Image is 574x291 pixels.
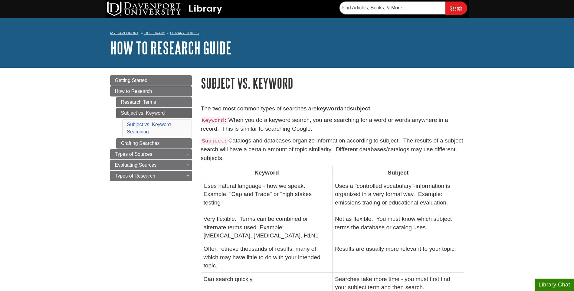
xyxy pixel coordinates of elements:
[201,242,333,272] td: Often retrieve thousands of results, many of which may have little to do with your intended topic.
[115,152,153,157] span: Types of Sources
[204,182,330,207] p: Uses natural language - how we speak. Example: "Cap and Trade" or "high stakes testing"
[388,169,408,176] strong: Subject
[110,149,192,159] a: Types of Sources
[201,104,464,113] p: The two most common types of searches are and .
[201,116,464,133] p: When you do a keyword search, you are searching for a word or words anywhere in a record. This is...
[110,171,192,181] a: Types of Research
[333,212,464,242] td: Not as flexible. You must know which subject terms the database or catalog uses.
[116,97,192,107] a: Research Terms
[445,2,467,15] input: Search
[254,169,279,176] strong: Keyword
[116,138,192,149] a: Crafting Searches
[333,242,464,272] td: Results are usually more relevant to your topic.
[110,160,192,170] a: Evaluating Sources
[110,29,464,39] nav: breadcrumb
[115,78,148,83] span: Getting Started
[110,31,138,36] a: My Davenport
[115,89,152,94] span: How to Research
[170,31,199,35] a: Library Guides
[127,122,171,134] a: Subject vs. Keyword Searching
[350,105,370,112] strong: subject
[110,75,192,86] a: Getting Started
[201,138,228,145] code: Subject:
[110,86,192,96] a: How to Research
[339,2,467,15] form: Searches DU Library's articles, books, and more
[110,38,231,57] a: How to Research Guide
[107,2,222,16] img: DU Library
[333,179,464,212] td: Uses a "controlled vocabulary"-information is organized in a very formal way. Example: emissions ...
[535,279,574,291] button: Library Chat
[110,75,192,181] div: Guide Page Menu
[201,212,333,242] td: Very flexible. Terms can be combined or alternate terms used. Example: [MEDICAL_DATA], [MEDICAL_D...
[144,31,165,35] a: DU Library
[201,136,464,163] p: Catalogs and databases organize information according to subject. The results of a subject search...
[201,117,228,124] code: Keyword:
[115,173,155,178] span: Types of Research
[115,162,157,168] span: Evaluating Sources
[339,2,445,14] input: Find Articles, Books, & More...
[116,108,192,118] a: Subject vs. Keyword
[201,75,464,91] h1: Subject vs. Keyword
[317,105,340,112] strong: keyword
